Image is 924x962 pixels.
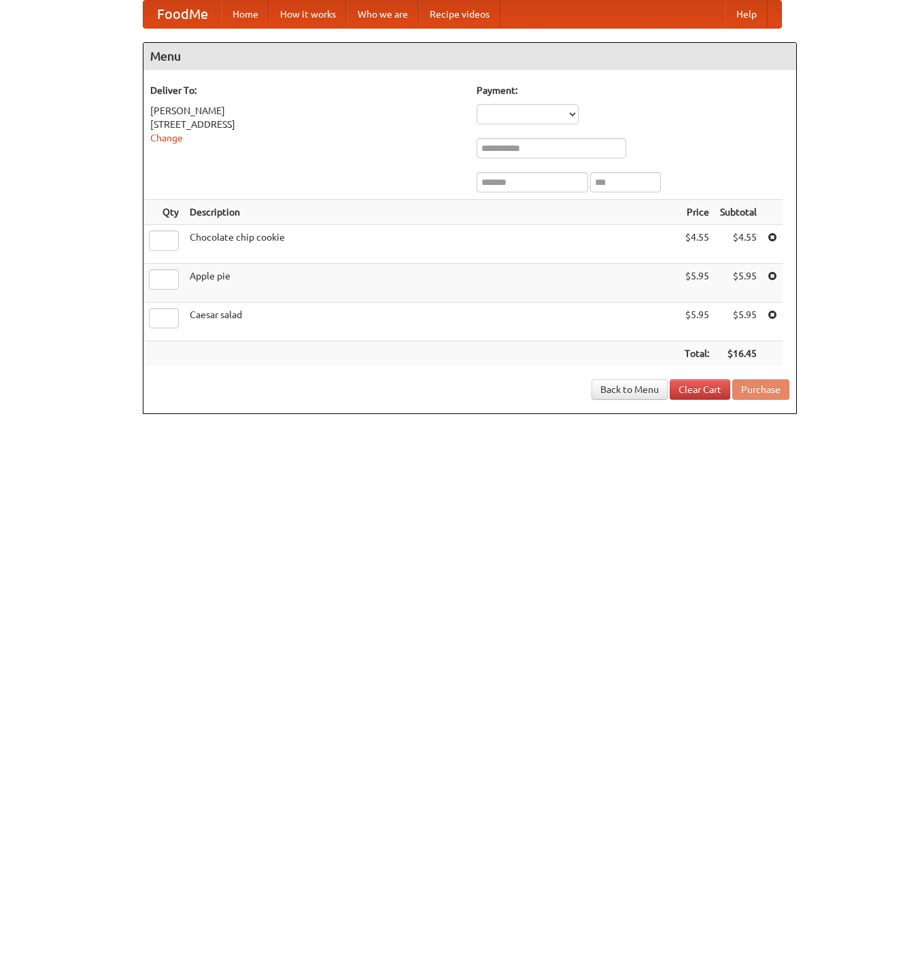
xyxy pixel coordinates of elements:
[184,303,679,341] td: Caesar salad
[184,225,679,264] td: Chocolate chip cookie
[150,133,183,143] a: Change
[150,104,463,118] div: [PERSON_NAME]
[679,264,715,303] td: $5.95
[143,1,222,28] a: FoodMe
[184,264,679,303] td: Apple pie
[715,264,762,303] td: $5.95
[679,303,715,341] td: $5.95
[679,341,715,366] th: Total:
[150,84,463,97] h5: Deliver To:
[150,118,463,131] div: [STREET_ADDRESS]
[715,303,762,341] td: $5.95
[679,225,715,264] td: $4.55
[715,200,762,225] th: Subtotal
[670,379,730,400] a: Clear Cart
[143,43,796,70] h4: Menu
[347,1,419,28] a: Who we are
[725,1,768,28] a: Help
[592,379,668,400] a: Back to Menu
[143,200,184,225] th: Qty
[184,200,679,225] th: Description
[222,1,269,28] a: Home
[715,225,762,264] td: $4.55
[477,84,789,97] h5: Payment:
[715,341,762,366] th: $16.45
[269,1,347,28] a: How it works
[732,379,789,400] button: Purchase
[419,1,500,28] a: Recipe videos
[679,200,715,225] th: Price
